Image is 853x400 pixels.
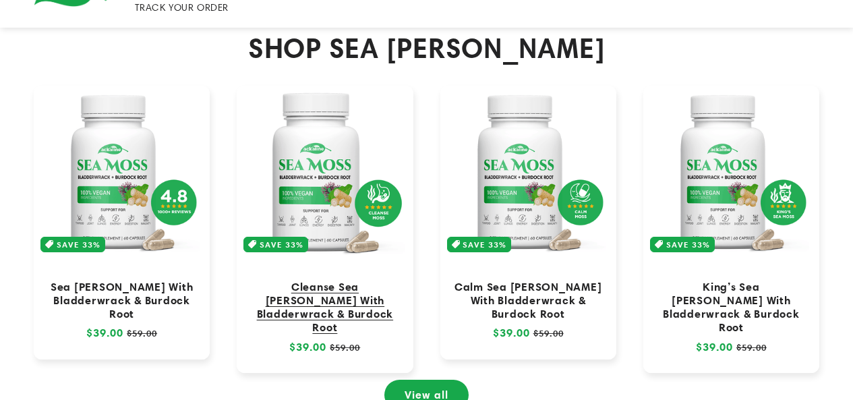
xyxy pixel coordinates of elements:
a: Cleanse Sea [PERSON_NAME] With Bladderwrack & Burdock Root [250,280,399,335]
a: King’s Sea [PERSON_NAME] With Bladderwrack & Burdock Root [657,280,806,335]
h2: SHOP SEA [PERSON_NAME] [34,31,819,65]
a: Calm Sea [PERSON_NAME] With Bladderwrack & Burdock Root [454,280,603,320]
ul: Slider [34,86,819,373]
span: TRACK YOUR ORDER [135,1,229,13]
a: Sea [PERSON_NAME] With Bladderwrack & Burdock Root [47,280,196,320]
